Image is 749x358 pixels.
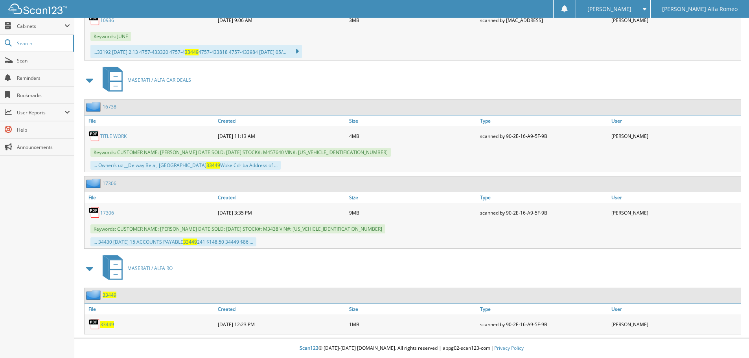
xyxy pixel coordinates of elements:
[17,127,70,133] span: Help
[88,130,100,142] img: PDF.png
[90,161,281,170] div: ... Owner/s uz __Delway Bela , [GEOGRAPHIC_DATA] Woke Cdr ba Address of ...
[85,192,216,203] a: File
[17,92,70,99] span: Bookmarks
[103,180,116,187] a: 17306
[609,316,741,332] div: [PERSON_NAME]
[100,133,127,140] a: TITLE WORK
[216,12,347,28] div: [DATE] 9:06 AM
[74,339,749,358] div: © [DATE]-[DATE] [DOMAIN_NAME]. All rights reserved | appg02-scan123-com |
[17,23,64,29] span: Cabinets
[478,316,609,332] div: scanned by 90-2E-16-A9-5F-9B
[17,57,70,64] span: Scan
[609,304,741,314] a: User
[88,207,100,218] img: PDF.png
[478,205,609,220] div: scanned by 90-2E-16-A9-5F-9B
[100,17,114,24] a: 10936
[609,192,741,203] a: User
[88,318,100,330] img: PDF.png
[216,304,347,314] a: Created
[100,321,114,328] a: 33449
[347,205,478,220] div: 9MB
[216,116,347,126] a: Created
[88,14,100,26] img: PDF.png
[86,290,103,300] img: folder2.png
[98,253,173,284] a: MASERATI / ALFA RO
[90,45,302,58] div: ...33192 [DATE] 2.13 4757-433320 4757-4 4757-433818 4757-433984 [DATE] 05/...
[478,116,609,126] a: Type
[609,12,741,28] div: [PERSON_NAME]
[347,304,478,314] a: Size
[100,209,114,216] a: 17306
[609,116,741,126] a: User
[216,205,347,220] div: [DATE] 3:35 PM
[85,116,216,126] a: File
[86,178,103,188] img: folder2.png
[300,345,318,351] span: Scan123
[103,103,116,110] a: 16738
[347,316,478,332] div: 1MB
[127,265,173,272] span: MASERATI / ALFA RO
[347,12,478,28] div: 3MB
[85,304,216,314] a: File
[17,40,69,47] span: Search
[347,128,478,144] div: 4MB
[478,304,609,314] a: Type
[185,49,199,55] span: 33449
[347,116,478,126] a: Size
[216,316,347,332] div: [DATE] 12:23 PM
[8,4,67,14] img: scan123-logo-white.svg
[347,192,478,203] a: Size
[86,102,103,112] img: folder2.png
[662,7,738,11] span: [PERSON_NAME] Alfa Romeo
[17,144,70,151] span: Announcements
[17,75,70,81] span: Reminders
[17,109,64,116] span: User Reports
[609,128,741,144] div: [PERSON_NAME]
[478,12,609,28] div: scanned by [MAC_ADDRESS]
[183,239,197,245] span: 33449
[90,237,256,246] div: ... 34430 [DATE] 15 ACCOUNTS PAYABLE 241 $148.50 34449 $86 ...
[216,128,347,144] div: [DATE] 11:13 AM
[216,192,347,203] a: Created
[206,162,220,169] span: 33449
[90,32,131,41] span: Keywords: JUNE
[609,205,741,220] div: [PERSON_NAME]
[587,7,631,11] span: [PERSON_NAME]
[127,77,191,83] span: MASERATI / ALFA CAR DEALS
[98,64,191,95] a: MASERATI / ALFA CAR DEALS
[90,224,385,233] span: Keywords: CUSTOMER NAME: [PERSON_NAME] DATE SOLD: [DATE] STOCK#: M3438 VIN#: [US_VEHICLE_IDENTIFI...
[710,320,749,358] iframe: Chat Widget
[90,148,391,157] span: Keywords: CUSTOMER NAME: [PERSON_NAME] DATE SOLD: [DATE] STOCK#: M457640 VIN#: [US_VEHICLE_IDENTI...
[478,128,609,144] div: scanned by 90-2E-16-A9-5F-9B
[494,345,524,351] a: Privacy Policy
[103,292,116,298] a: 33449
[478,192,609,203] a: Type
